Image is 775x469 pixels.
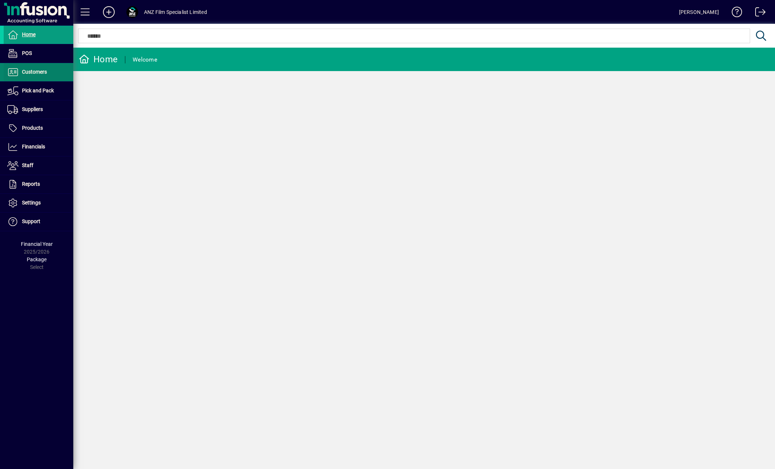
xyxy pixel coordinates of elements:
[22,88,54,93] span: Pick and Pack
[679,6,719,18] div: [PERSON_NAME]
[22,200,41,206] span: Settings
[4,100,73,119] a: Suppliers
[22,162,33,168] span: Staff
[27,256,47,262] span: Package
[4,156,73,175] a: Staff
[750,1,766,25] a: Logout
[4,194,73,212] a: Settings
[22,106,43,112] span: Suppliers
[22,181,40,187] span: Reports
[4,138,73,156] a: Financials
[4,213,73,231] a: Support
[21,241,53,247] span: Financial Year
[22,32,36,37] span: Home
[726,1,742,25] a: Knowledge Base
[22,50,32,56] span: POS
[121,5,144,19] button: Profile
[144,6,207,18] div: ANZ Film Specialist Limited
[22,69,47,75] span: Customers
[4,119,73,137] a: Products
[4,82,73,100] a: Pick and Pack
[4,175,73,193] a: Reports
[133,54,157,66] div: Welcome
[97,5,121,19] button: Add
[22,144,45,149] span: Financials
[22,218,40,224] span: Support
[4,44,73,63] a: POS
[4,63,73,81] a: Customers
[22,125,43,131] span: Products
[79,53,118,65] div: Home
